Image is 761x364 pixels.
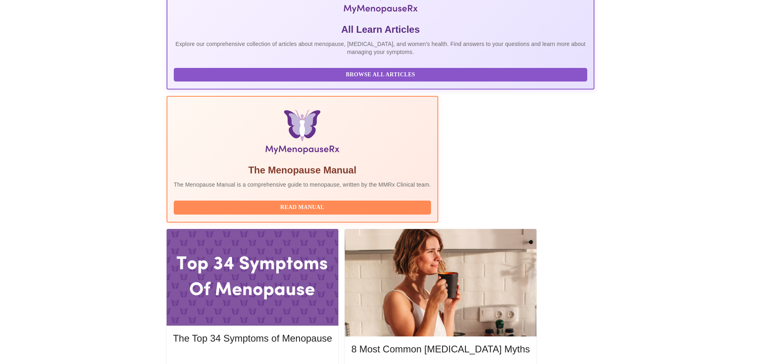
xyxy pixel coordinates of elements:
a: Browse All Articles [174,71,589,78]
button: Browse All Articles [174,68,587,82]
h5: The Menopause Manual [174,164,431,177]
button: Read Manual [174,201,431,215]
h5: 8 Most Common [MEDICAL_DATA] Myths [351,343,530,356]
h5: All Learn Articles [174,23,587,36]
span: Read More [181,354,324,364]
a: Read More [173,355,334,362]
img: Menopause Manual [215,109,390,157]
p: The Menopause Manual is a comprehensive guide to menopause, written by the MMRx Clinical team. [174,181,431,189]
a: Read Manual [174,203,433,210]
span: Browse All Articles [182,70,579,80]
p: Explore our comprehensive collection of articles about menopause, [MEDICAL_DATA], and women's hea... [174,40,587,56]
span: Read Manual [182,203,423,213]
h5: The Top 34 Symptoms of Menopause [173,332,332,345]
